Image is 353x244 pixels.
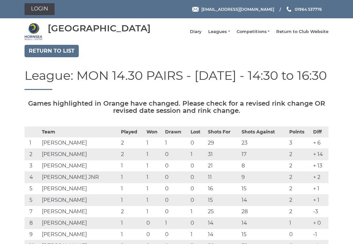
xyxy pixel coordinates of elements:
th: Diff [311,127,328,137]
td: [PERSON_NAME] [40,148,119,160]
td: 2 [288,160,311,171]
td: 1 [145,194,163,206]
td: 2 [119,137,145,148]
td: [PERSON_NAME] [40,217,119,229]
td: 2 [25,148,40,160]
td: 2 [119,206,145,217]
td: 0 [163,160,189,171]
h1: League: MON 14.30 PAIRS - [DATE] - 14:30 to 16:30 [25,69,328,90]
th: Team [40,127,119,137]
span: [EMAIL_ADDRESS][DOMAIN_NAME] [201,7,274,11]
td: 1 [145,206,163,217]
td: 0 [163,206,189,217]
td: 1 [163,217,189,229]
td: 7 [25,206,40,217]
td: 0 [163,183,189,194]
th: Drawn [163,127,189,137]
td: 1 [163,137,189,148]
a: Phone us 01964 537776 [286,6,322,12]
th: Played [119,127,145,137]
td: + 13 [311,160,328,171]
td: + 2 [311,171,328,183]
td: 1 [119,194,145,206]
span: 01964 537776 [295,7,322,11]
td: -1 [311,229,328,240]
td: 1 [189,148,206,160]
td: 8 [240,160,288,171]
td: 1 [119,171,145,183]
td: 2 [288,183,311,194]
td: [PERSON_NAME] [40,183,119,194]
td: 2 [288,148,311,160]
td: 3 [25,160,40,171]
td: 5 [25,194,40,206]
td: 0 [145,229,163,240]
td: 1 [189,229,206,240]
th: Points [288,127,311,137]
td: + 0 [311,217,328,229]
td: -3 [311,206,328,217]
td: 28 [240,206,288,217]
td: 3 [288,137,311,148]
td: 14 [240,217,288,229]
td: 9 [25,229,40,240]
td: 0 [145,217,163,229]
a: Leagues [208,29,230,35]
td: [PERSON_NAME] [40,160,119,171]
th: Lost [189,127,206,137]
td: 1 [145,171,163,183]
td: [PERSON_NAME] JNR [40,171,119,183]
td: + 14 [311,148,328,160]
td: 1 [145,137,163,148]
th: Shots For [206,127,240,137]
td: 1 [145,160,163,171]
td: 0 [189,171,206,183]
td: + 1 [311,183,328,194]
td: 1 [25,137,40,148]
td: 2 [288,206,311,217]
td: 15 [206,194,240,206]
a: Competitions [237,29,270,35]
td: 25 [206,206,240,217]
a: Diary [190,29,202,35]
td: 0 [189,137,206,148]
td: + 6 [311,137,328,148]
td: [PERSON_NAME] [40,229,119,240]
td: 2 [119,148,145,160]
td: 5 [25,183,40,194]
img: Email [192,7,199,12]
td: 1 [119,160,145,171]
td: 2 [288,171,311,183]
td: 17 [240,148,288,160]
td: 31 [206,148,240,160]
td: 14 [240,194,288,206]
td: 1 [189,206,206,217]
div: [GEOGRAPHIC_DATA] [48,23,151,33]
img: Phone us [287,7,291,12]
td: 0 [189,183,206,194]
td: 16 [206,183,240,194]
td: 0 [189,194,206,206]
th: Won [145,127,163,137]
td: 1 [119,183,145,194]
h5: Games highlighted in Orange have changed. Please check for a revised rink change OR revised date ... [25,100,328,114]
td: 8 [25,217,40,229]
td: + 1 [311,194,328,206]
td: 0 [189,217,206,229]
td: [PERSON_NAME] [40,206,119,217]
a: Return to list [25,45,79,57]
td: 0 [163,148,189,160]
td: 15 [240,183,288,194]
td: 0 [163,171,189,183]
td: 1 [145,183,163,194]
a: Login [25,3,55,15]
td: 1 [119,229,145,240]
td: 9 [240,171,288,183]
td: [PERSON_NAME] [40,194,119,206]
td: 14 [206,229,240,240]
td: 4 [25,171,40,183]
img: Hornsea Bowls Centre [25,23,42,41]
td: [PERSON_NAME] [40,137,119,148]
td: 29 [206,137,240,148]
td: 1 [145,148,163,160]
